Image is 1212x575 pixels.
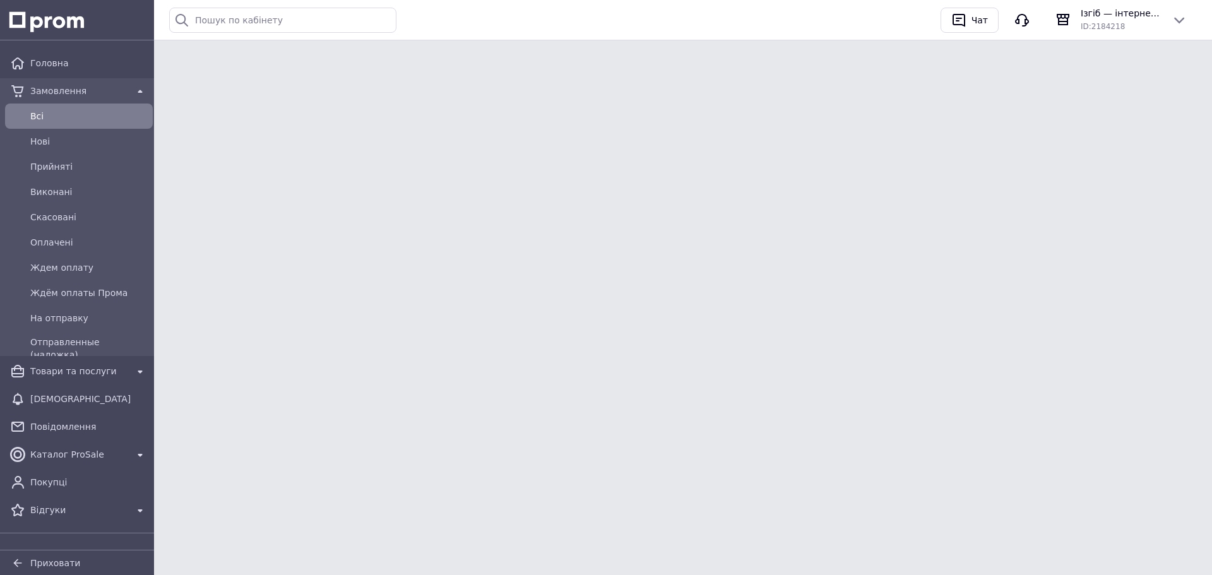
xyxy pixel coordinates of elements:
[30,236,148,249] span: Оплачені
[30,558,80,568] span: Приховати
[30,312,148,324] span: На отправку
[30,85,128,97] span: Замовлення
[30,448,128,461] span: Каталог ProSale
[169,8,396,33] input: Пошук по кабінету
[30,135,148,148] span: Нові
[969,11,990,30] div: Чат
[1081,7,1161,20] span: Ізгіб — інтернет-магазин інструменту та розхідних матеріалів для виробництва.
[30,261,148,274] span: Ждем оплату
[30,393,148,405] span: [DEMOGRAPHIC_DATA]
[30,336,148,361] span: Отправленные (наложка)
[30,211,148,223] span: Скасовані
[30,57,148,69] span: Головна
[30,476,148,489] span: Покупці
[30,186,148,198] span: Виконані
[30,160,148,173] span: Прийняті
[30,420,148,433] span: Повідомлення
[30,548,148,574] span: Показники роботи компанії
[30,365,128,377] span: Товари та послуги
[941,8,999,33] button: Чат
[1081,22,1125,31] span: ID: 2184218
[30,504,128,516] span: Відгуки
[30,287,148,299] span: Ждём оплаты Прома
[30,110,148,122] span: Всi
